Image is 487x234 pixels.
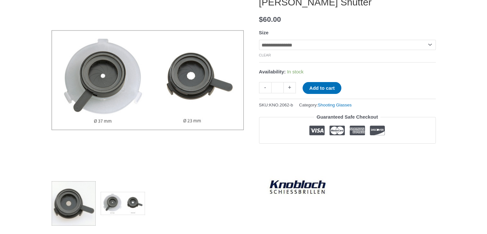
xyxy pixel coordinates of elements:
[101,181,145,226] img: Knobloch Iris Shutter - Image 2
[259,101,293,109] span: SKU:
[259,30,269,35] label: Size
[259,148,436,156] iframe: Customer reviews powered by Trustpilot
[259,15,263,23] span: $
[259,82,271,93] a: -
[303,82,341,94] button: Add to cart
[259,69,286,74] span: Availability:
[259,15,281,23] bdi: 60.00
[314,113,381,121] legend: Guaranteed Safe Checkout
[271,82,284,93] input: Product quantity
[52,181,96,226] img: Knobloch Iris Shutter
[259,53,271,57] a: Clear options
[318,103,352,107] a: Shooting Glasses
[284,82,296,93] a: +
[299,101,352,109] span: Category:
[269,103,293,107] span: KNO.2062-b
[287,69,304,74] span: In stock
[259,161,336,212] a: Knobloch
